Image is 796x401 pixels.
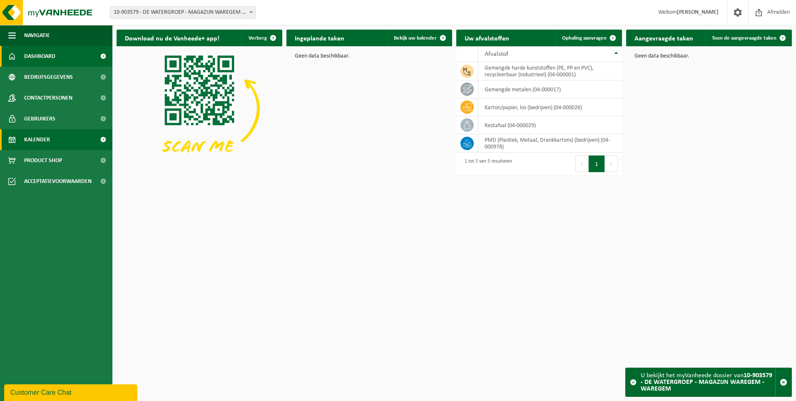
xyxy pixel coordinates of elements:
img: Download de VHEPlus App [117,46,282,171]
div: 1 tot 5 van 5 resultaten [460,155,512,173]
h2: Download nu de Vanheede+ app! [117,30,228,46]
span: Kalender [24,129,50,150]
td: PMD (Plastiek, Metaal, Drankkartons) (bedrijven) (04-000978) [478,134,622,153]
span: Verberg [249,35,267,41]
span: Bekijk uw kalender [394,35,437,41]
button: Previous [575,155,589,172]
td: karton/papier, los (bedrijven) (04-000026) [478,98,622,116]
td: restafval (04-000029) [478,116,622,134]
iframe: chat widget [4,383,139,401]
button: 1 [589,155,605,172]
span: Toon de aangevraagde taken [712,35,776,41]
h2: Ingeplande taken [286,30,353,46]
p: Geen data beschikbaar. [295,53,444,59]
strong: [PERSON_NAME] [677,9,719,15]
td: gemengde harde kunststoffen (PE, PP en PVC), recycleerbaar (industrieel) (04-000001) [478,62,622,80]
td: gemengde metalen (04-000017) [478,80,622,98]
span: Acceptatievoorwaarden [24,171,92,192]
span: Gebruikers [24,108,55,129]
span: 10-903579 - DE WATERGROEP - MAGAZIJN WAREGEM - WAREGEM [110,7,255,18]
a: Bekijk uw kalender [387,30,451,46]
button: Next [605,155,618,172]
p: Geen data beschikbaar. [634,53,784,59]
a: Toon de aangevraagde taken [705,30,791,46]
h2: Uw afvalstoffen [456,30,517,46]
span: Ophaling aanvragen [562,35,607,41]
button: Verberg [242,30,281,46]
h2: Aangevraagde taken [626,30,701,46]
span: Navigatie [24,25,50,46]
span: Bedrijfsgegevens [24,67,73,88]
span: Contactpersonen [24,88,72,108]
a: Ophaling aanvragen [555,30,621,46]
span: 10-903579 - DE WATERGROEP - MAGAZIJN WAREGEM - WAREGEM [110,6,256,19]
strong: 10-903579 - DE WATERGROEP - MAGAZIJN WAREGEM - WAREGEM [641,372,772,392]
span: Afvalstof [485,51,508,58]
span: Product Shop [24,150,62,171]
div: U bekijkt het myVanheede dossier van [641,368,775,396]
span: Dashboard [24,46,55,67]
